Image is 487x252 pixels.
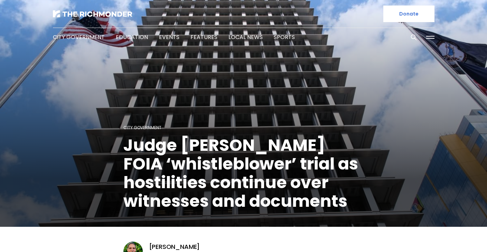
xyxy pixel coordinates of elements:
a: [PERSON_NAME] [149,243,200,251]
h1: Judge [PERSON_NAME] FOIA ‘whistleblower’ trial as hostilities continue over witnesses and documents [123,136,364,211]
a: City Government [53,33,105,41]
a: Local News [228,33,263,41]
a: Sports [274,33,295,41]
button: Search this site [409,32,419,42]
img: The Richmonder [53,10,132,17]
a: Events [159,33,179,41]
iframe: portal-trigger [428,218,487,252]
a: Features [190,33,217,41]
a: City Government [123,125,161,130]
a: Donate [383,6,434,22]
a: Education [116,33,148,41]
